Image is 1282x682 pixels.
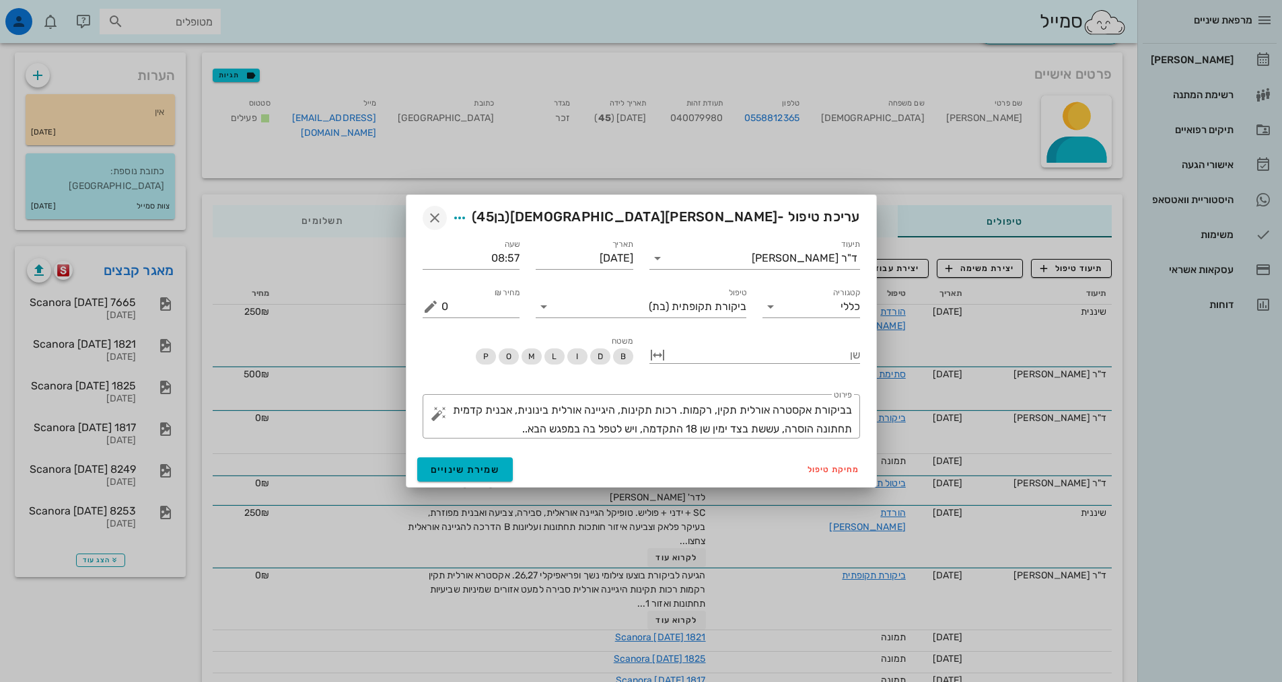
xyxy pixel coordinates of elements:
[834,390,852,400] label: פירוט
[505,348,511,365] span: O
[483,348,488,365] span: P
[649,301,669,313] span: (בת)
[528,348,534,365] span: M
[612,336,633,346] span: משטח
[552,348,557,365] span: L
[472,209,510,225] span: (בן )
[597,348,602,365] span: D
[752,252,857,264] div: ד"ר [PERSON_NAME]
[505,239,520,250] label: שעה
[476,209,494,225] span: 45
[431,464,500,476] span: שמירת שינויים
[729,288,746,298] label: טיפול
[417,457,513,482] button: שמירת שינויים
[620,348,625,365] span: B
[495,288,520,298] label: מחיר ₪
[510,209,778,225] span: [PERSON_NAME][DEMOGRAPHIC_DATA]
[808,465,860,474] span: מחיקת טיפול
[832,288,860,298] label: קטגוריה
[448,206,860,230] span: עריכת טיפול -
[841,239,860,250] label: תיעוד
[649,248,860,269] div: תיעודד"ר [PERSON_NAME]
[423,299,439,315] button: מחיר ₪ appended action
[672,301,746,313] span: ביקורת תקופתית
[612,239,633,250] label: תאריך
[576,348,578,365] span: I
[802,460,865,479] button: מחיקת טיפול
